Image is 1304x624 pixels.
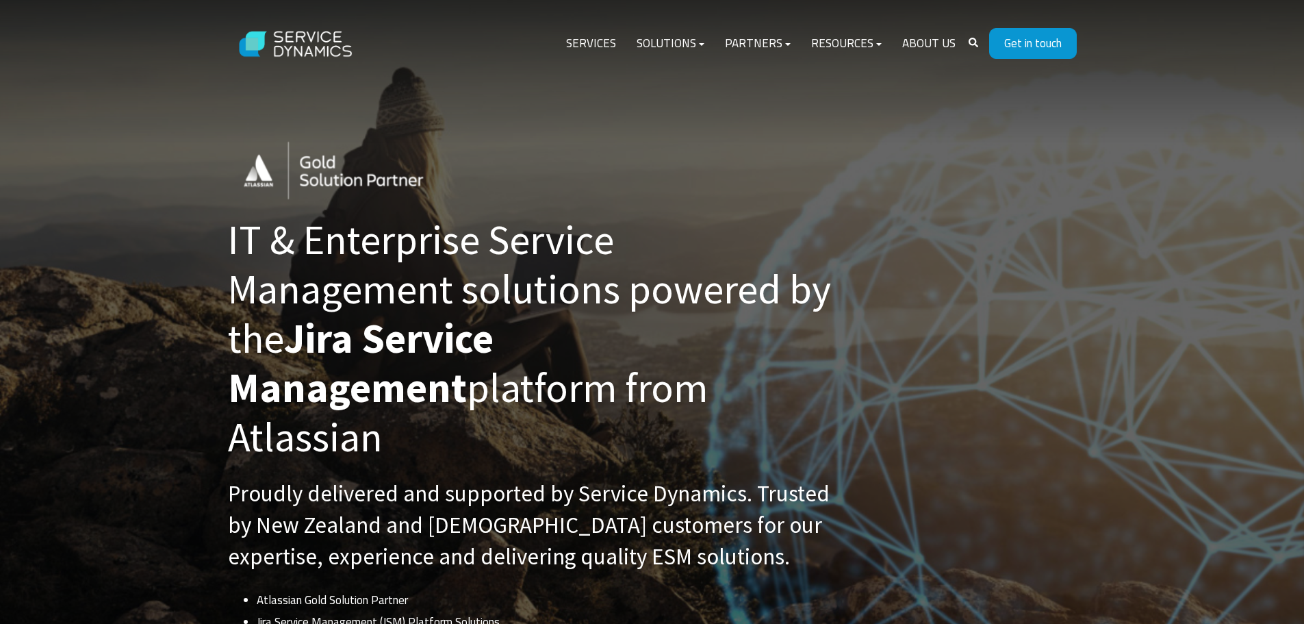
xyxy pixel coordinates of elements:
[257,589,843,611] li: Atlassian Gold Solution Partner
[228,478,844,573] h3: Proudly delivered and supported by Service Dynamics. Trusted by New Zealand and [DEMOGRAPHIC_DATA...
[228,215,844,462] h1: IT & Enterprise Service Management solutions powered by the platform from Atlassian
[892,27,966,60] a: About Us
[556,27,966,60] div: Navigation Menu
[626,27,715,60] a: Solutions
[715,27,801,60] a: Partners
[801,27,892,60] a: Resources
[228,312,494,413] strong: Jira Service Management
[228,131,468,211] img: Gold-Solution-Partner-white--300x100
[989,28,1077,59] a: Get in touch
[228,18,365,71] img: Service Dynamics Logo - White
[556,27,626,60] a: Services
